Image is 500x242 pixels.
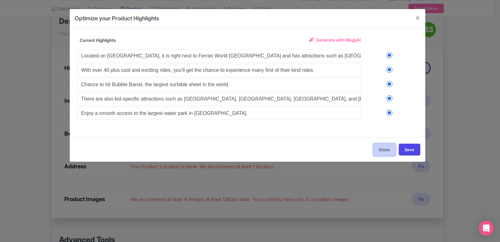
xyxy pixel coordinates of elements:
div: Open Intercom Messenger [479,221,494,236]
button: Save [399,144,420,156]
span: Current Highlights [80,37,116,43]
a: Generate with MagpAI [309,37,361,48]
h4: Optimize your Product Highlights [75,14,159,22]
button: Close [372,143,396,157]
button: Close [410,9,425,27]
span: Generate with MagpAI [316,37,361,43]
